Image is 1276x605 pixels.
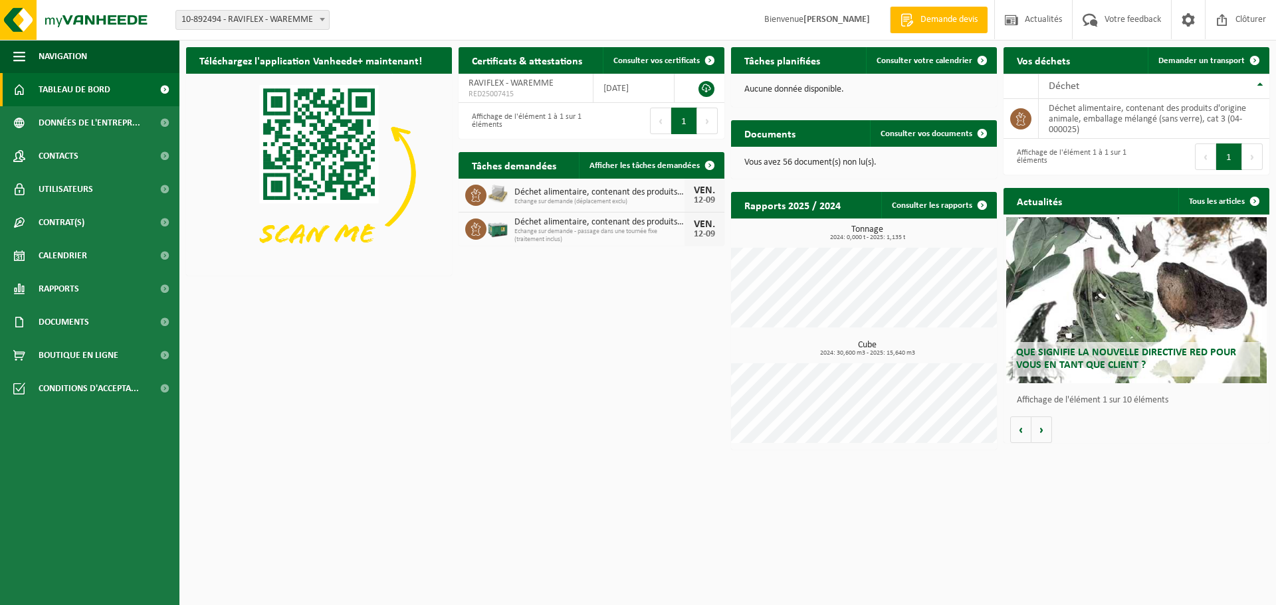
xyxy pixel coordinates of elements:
button: Previous [650,108,671,134]
h2: Actualités [1004,188,1075,214]
span: Déchet [1049,81,1079,92]
h2: Certificats & attestations [459,47,595,73]
span: Consulter vos documents [881,130,972,138]
span: Calendrier [39,239,87,272]
span: Déchet alimentaire, contenant des produits d'origine animale, emballage mélangé ... [514,217,685,228]
span: Déchet alimentaire, contenant des produits d'origine animale, emballage mélangé ... [514,187,685,198]
span: Tableau de bord [39,73,110,106]
span: Contacts [39,139,78,173]
span: 2024: 0,000 t - 2025: 1,135 t [738,234,997,241]
span: RED25007415 [469,89,583,100]
div: 12-09 [691,196,718,205]
span: Boutique en ligne [39,339,118,372]
img: PB-LB-0680-HPE-GN-01 [486,216,509,239]
p: Aucune donnée disponible. [744,85,984,94]
button: 1 [1216,143,1242,170]
div: VEN. [691,185,718,196]
span: Demande devis [917,13,981,27]
span: Echange sur demande - passage dans une tournée fixe (traitement inclus) [514,228,685,244]
span: Navigation [39,40,87,73]
h2: Tâches planifiées [731,47,833,73]
img: Download de VHEPlus App [186,74,452,273]
span: Consulter vos certificats [613,56,700,65]
div: Affichage de l'élément 1 à 1 sur 1 éléments [465,106,585,135]
td: [DATE] [593,74,675,103]
span: Demander un transport [1158,56,1245,65]
span: Contrat(s) [39,206,84,239]
strong: [PERSON_NAME] [803,15,870,25]
a: Consulter les rapports [881,192,996,218]
span: Utilisateurs [39,173,93,206]
span: Afficher les tâches demandées [589,161,700,170]
div: Affichage de l'élément 1 à 1 sur 1 éléments [1010,142,1130,171]
td: déchet alimentaire, contenant des produits d'origine animale, emballage mélangé (sans verre), cat... [1039,99,1269,139]
h2: Tâches demandées [459,152,570,178]
p: Vous avez 56 document(s) non lu(s). [744,158,984,167]
span: Rapports [39,272,79,305]
button: Next [697,108,718,134]
a: Consulter vos documents [870,120,996,147]
h2: Rapports 2025 / 2024 [731,192,854,218]
span: 10-892494 - RAVIFLEX - WAREMME [175,10,330,30]
span: Que signifie la nouvelle directive RED pour vous en tant que client ? [1016,347,1236,371]
button: Vorige [1010,416,1031,443]
span: Echange sur demande (déplacement exclu) [514,198,685,206]
span: Documents [39,305,89,339]
button: Next [1242,143,1263,170]
a: Que signifie la nouvelle directive RED pour vous en tant que client ? [1006,217,1267,383]
span: Conditions d'accepta... [39,372,139,405]
h2: Téléchargez l'application Vanheede+ maintenant! [186,47,435,73]
img: LP-PA-00000-WDN-11 [486,183,509,205]
div: 12-09 [691,230,718,239]
h2: Vos déchets [1004,47,1083,73]
a: Demander un transport [1148,47,1268,74]
iframe: chat widget [7,576,222,605]
h2: Documents [731,120,809,146]
a: Tous les articles [1178,188,1268,215]
div: VEN. [691,219,718,230]
h3: Tonnage [738,225,997,241]
a: Consulter vos certificats [603,47,723,74]
span: Consulter votre calendrier [877,56,972,65]
span: 10-892494 - RAVIFLEX - WAREMME [176,11,329,29]
a: Consulter votre calendrier [866,47,996,74]
span: RAVIFLEX - WAREMME [469,78,554,88]
span: 2024: 30,600 m3 - 2025: 15,640 m3 [738,350,997,357]
span: Données de l'entrepr... [39,106,140,139]
a: Afficher les tâches demandées [579,152,723,179]
button: Volgende [1031,416,1052,443]
p: Affichage de l'élément 1 sur 10 éléments [1017,396,1263,405]
h3: Cube [738,341,997,357]
button: 1 [671,108,697,134]
a: Demande devis [890,7,988,33]
button: Previous [1195,143,1216,170]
